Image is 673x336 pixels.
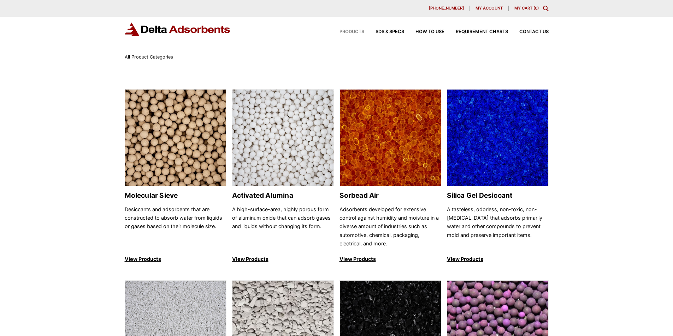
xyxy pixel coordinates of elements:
[508,30,549,34] a: Contact Us
[447,89,549,264] a: Silica Gel Desiccant Silica Gel Desiccant A tasteless, odorless, non-toxic, non-[MEDICAL_DATA] th...
[404,30,444,34] a: How to Use
[535,6,537,11] span: 0
[125,89,226,264] a: Molecular Sieve Molecular Sieve Desiccants and adsorbents that are constructed to absorb water fr...
[328,30,364,34] a: Products
[340,255,441,263] p: View Products
[125,205,226,248] p: Desiccants and adsorbents that are constructed to absorb water from liquids or gases based on the...
[340,90,441,187] img: Sorbead Air
[476,6,503,10] span: My account
[470,6,509,11] a: My account
[232,205,334,248] p: A high-surface-area, highly porous form of aluminum oxide that can adsorb gases and liquids witho...
[543,6,549,11] div: Toggle Modal Content
[376,30,404,34] span: SDS & SPECS
[125,255,226,263] p: View Products
[340,205,441,248] p: Adsorbents developed for extensive control against humidity and moisture in a diverse amount of i...
[125,191,226,200] h2: Molecular Sieve
[340,30,364,34] span: Products
[447,90,548,187] img: Silica Gel Desiccant
[519,30,549,34] span: Contact Us
[364,30,404,34] a: SDS & SPECS
[125,23,231,36] img: Delta Adsorbents
[125,54,173,60] span: All Product Categories
[456,30,508,34] span: Requirement Charts
[447,191,549,200] h2: Silica Gel Desiccant
[429,6,464,10] span: [PHONE_NUMBER]
[514,6,539,11] a: My Cart (0)
[232,255,334,263] p: View Products
[125,90,226,187] img: Molecular Sieve
[447,255,549,263] p: View Products
[415,30,444,34] span: How to Use
[444,30,508,34] a: Requirement Charts
[340,191,441,200] h2: Sorbead Air
[232,90,333,187] img: Activated Alumina
[340,89,441,264] a: Sorbead Air Sorbead Air Adsorbents developed for extensive control against humidity and moisture ...
[232,89,334,264] a: Activated Alumina Activated Alumina A high-surface-area, highly porous form of aluminum oxide tha...
[447,205,549,248] p: A tasteless, odorless, non-toxic, non-[MEDICAL_DATA] that adsorbs primarily water and other compo...
[423,6,470,11] a: [PHONE_NUMBER]
[232,191,334,200] h2: Activated Alumina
